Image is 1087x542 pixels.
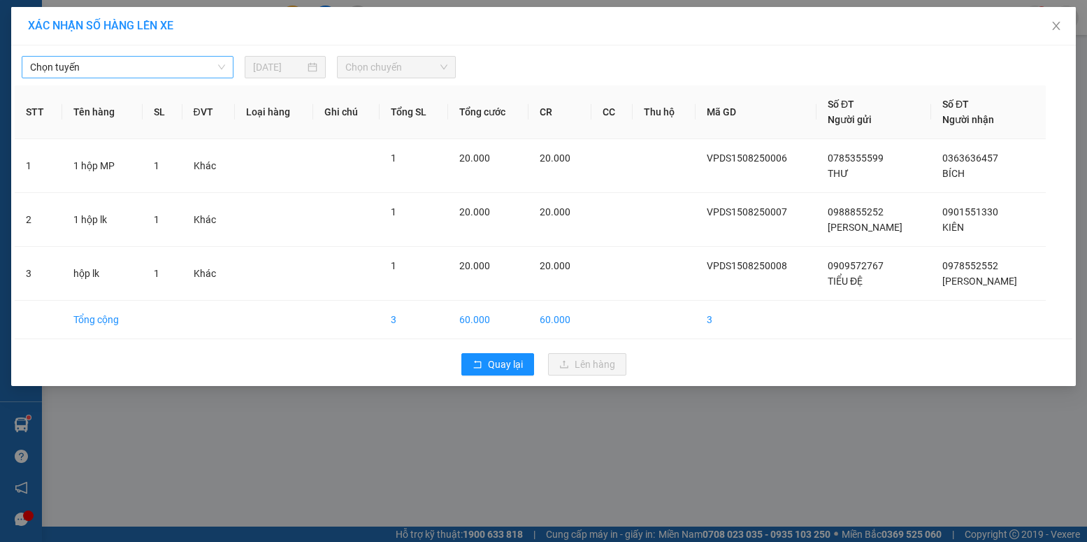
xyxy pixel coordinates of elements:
[942,152,998,164] span: 0363636457
[143,85,182,139] th: SL
[380,301,448,339] td: 3
[5,8,67,70] img: logo
[528,301,591,339] td: 60.000
[1051,20,1062,31] span: close
[828,222,902,233] span: [PERSON_NAME]
[110,62,171,71] span: Hotline: 19001152
[528,85,591,139] th: CR
[459,152,490,164] span: 20.000
[448,85,529,139] th: Tổng cước
[4,90,147,99] span: [PERSON_NAME]:
[62,85,142,139] th: Tên hàng
[15,193,62,247] td: 2
[942,114,994,125] span: Người nhận
[391,206,396,217] span: 1
[154,268,159,279] span: 1
[540,152,570,164] span: 20.000
[345,57,447,78] span: Chọn chuyến
[28,19,173,32] span: XÁC NHẬN SỐ HÀNG LÊN XE
[62,301,142,339] td: Tổng cộng
[62,139,142,193] td: 1 hộp MP
[154,214,159,225] span: 1
[828,168,849,179] span: THƯ
[38,76,171,87] span: -----------------------------------------
[15,139,62,193] td: 1
[15,247,62,301] td: 3
[15,85,62,139] th: STT
[828,114,872,125] span: Người gửi
[548,353,626,376] button: uploadLên hàng
[235,85,313,139] th: Loại hàng
[707,260,787,271] span: VPDS1508250008
[828,99,854,110] span: Số ĐT
[110,42,192,59] span: 01 Võ Văn Truyện, KP.1, Phường 2
[380,85,448,139] th: Tổng SL
[459,260,490,271] span: 20.000
[448,301,529,339] td: 60.000
[110,22,188,40] span: Bến xe [GEOGRAPHIC_DATA]
[707,152,787,164] span: VPDS1508250006
[62,193,142,247] td: 1 hộp lk
[253,59,305,75] input: 15/08/2025
[488,357,523,372] span: Quay lại
[942,168,965,179] span: BÍCH
[391,152,396,164] span: 1
[1037,7,1076,46] button: Close
[182,247,236,301] td: Khác
[182,139,236,193] td: Khác
[182,85,236,139] th: ĐVT
[591,85,633,139] th: CC
[182,193,236,247] td: Khác
[540,260,570,271] span: 20.000
[942,222,964,233] span: KIÊN
[828,206,884,217] span: 0988855252
[62,247,142,301] td: hộp lk
[828,152,884,164] span: 0785355599
[461,353,534,376] button: rollbackQuay lại
[473,359,482,371] span: rollback
[942,260,998,271] span: 0978552552
[696,85,816,139] th: Mã GD
[942,99,969,110] span: Số ĐT
[391,260,396,271] span: 1
[540,206,570,217] span: 20.000
[942,276,1017,287] span: [PERSON_NAME]
[31,101,85,110] span: 12:23:51 [DATE]
[4,101,85,110] span: In ngày:
[942,206,998,217] span: 0901551330
[633,85,696,139] th: Thu hộ
[459,206,490,217] span: 20.000
[828,276,863,287] span: TIỂU ĐỆ
[696,301,816,339] td: 3
[70,89,147,99] span: VPDS1508250008
[313,85,379,139] th: Ghi chú
[828,260,884,271] span: 0909572767
[30,57,225,78] span: Chọn tuyến
[154,160,159,171] span: 1
[110,8,192,20] strong: ĐỒNG PHƯỚC
[707,206,787,217] span: VPDS1508250007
